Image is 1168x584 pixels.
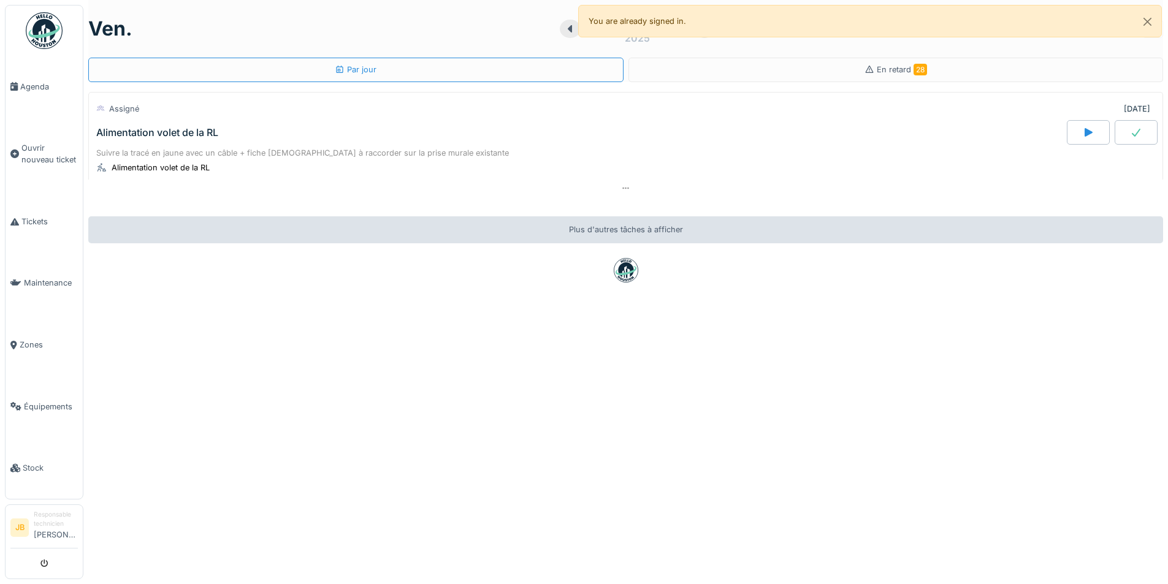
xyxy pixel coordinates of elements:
div: Alimentation volet de la RL [112,162,210,173]
img: Badge_color-CXgf-gQk.svg [26,12,63,49]
li: [PERSON_NAME] [34,510,78,545]
a: Zones [6,314,83,376]
span: Équipements [24,401,78,412]
div: Responsable technicien [34,510,78,529]
div: [DATE] [1124,103,1150,115]
a: Équipements [6,376,83,438]
div: 2025 [625,31,650,45]
a: JB Responsable technicien[PERSON_NAME] [10,510,78,548]
img: badge-BVDL4wpA.svg [614,258,638,283]
li: JB [10,518,29,537]
span: 28 [914,64,927,75]
a: Tickets [6,191,83,252]
span: Tickets [21,216,78,227]
button: Close [1134,6,1161,38]
a: Stock [6,437,83,499]
span: Agenda [20,81,78,93]
div: Assigné [109,103,139,115]
div: Alimentation volet de la RL [96,127,218,138]
div: You are already signed in. [578,5,1162,37]
div: Plus d'autres tâches à afficher [88,216,1163,243]
span: Zones [20,339,78,351]
span: Ouvrir nouveau ticket [21,142,78,165]
span: Maintenance [24,277,78,289]
span: Stock [23,462,78,474]
a: Agenda [6,56,83,118]
a: Ouvrir nouveau ticket [6,118,83,191]
a: Maintenance [6,252,83,314]
div: Suivre la tracé en jaune avec un câble + fiche [DEMOGRAPHIC_DATA] à raccorder sur la prise murale... [96,147,1155,159]
div: Par jour [335,64,376,75]
h1: ven. [88,17,132,40]
span: En retard [877,65,927,74]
